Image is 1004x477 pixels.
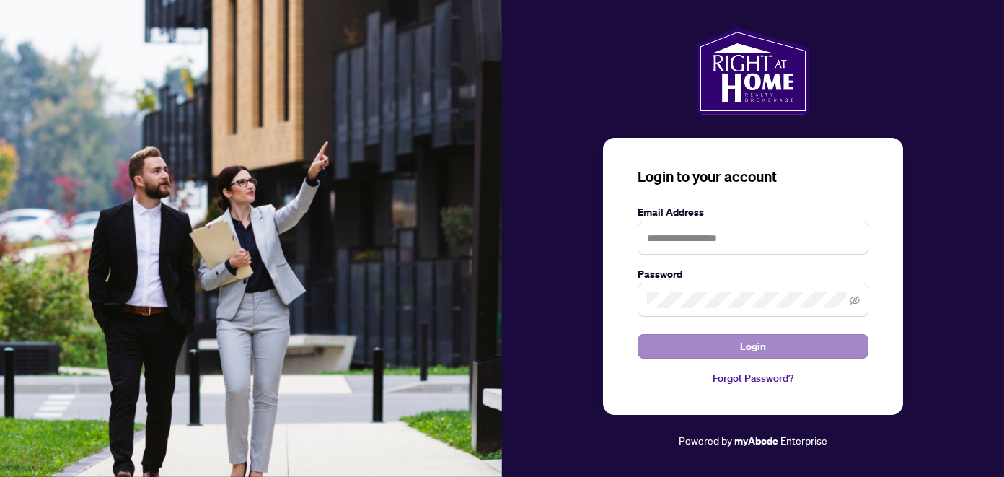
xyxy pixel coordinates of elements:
img: ma-logo [697,28,809,115]
a: myAbode [734,433,778,449]
button: Login [638,334,868,359]
label: Email Address [638,204,868,220]
a: Forgot Password? [638,370,868,386]
span: Enterprise [780,434,827,447]
span: Powered by [679,434,732,447]
label: Password [638,266,868,282]
span: Login [740,335,766,358]
h3: Login to your account [638,167,868,187]
span: eye-invisible [850,295,860,305]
